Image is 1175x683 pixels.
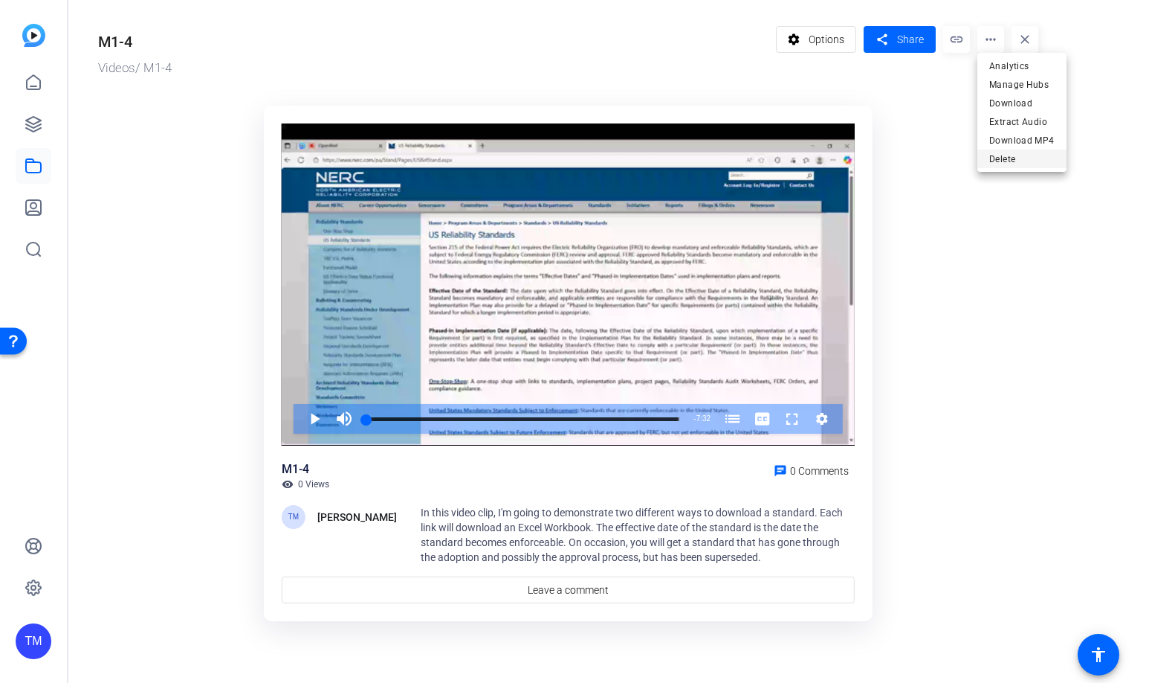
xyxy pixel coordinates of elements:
span: Download MP4 [989,132,1055,150]
span: Extract Audio [989,113,1055,131]
span: Analytics [989,57,1055,75]
span: Delete [989,150,1055,168]
span: Download [989,94,1055,112]
span: Manage Hubs [989,76,1055,94]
